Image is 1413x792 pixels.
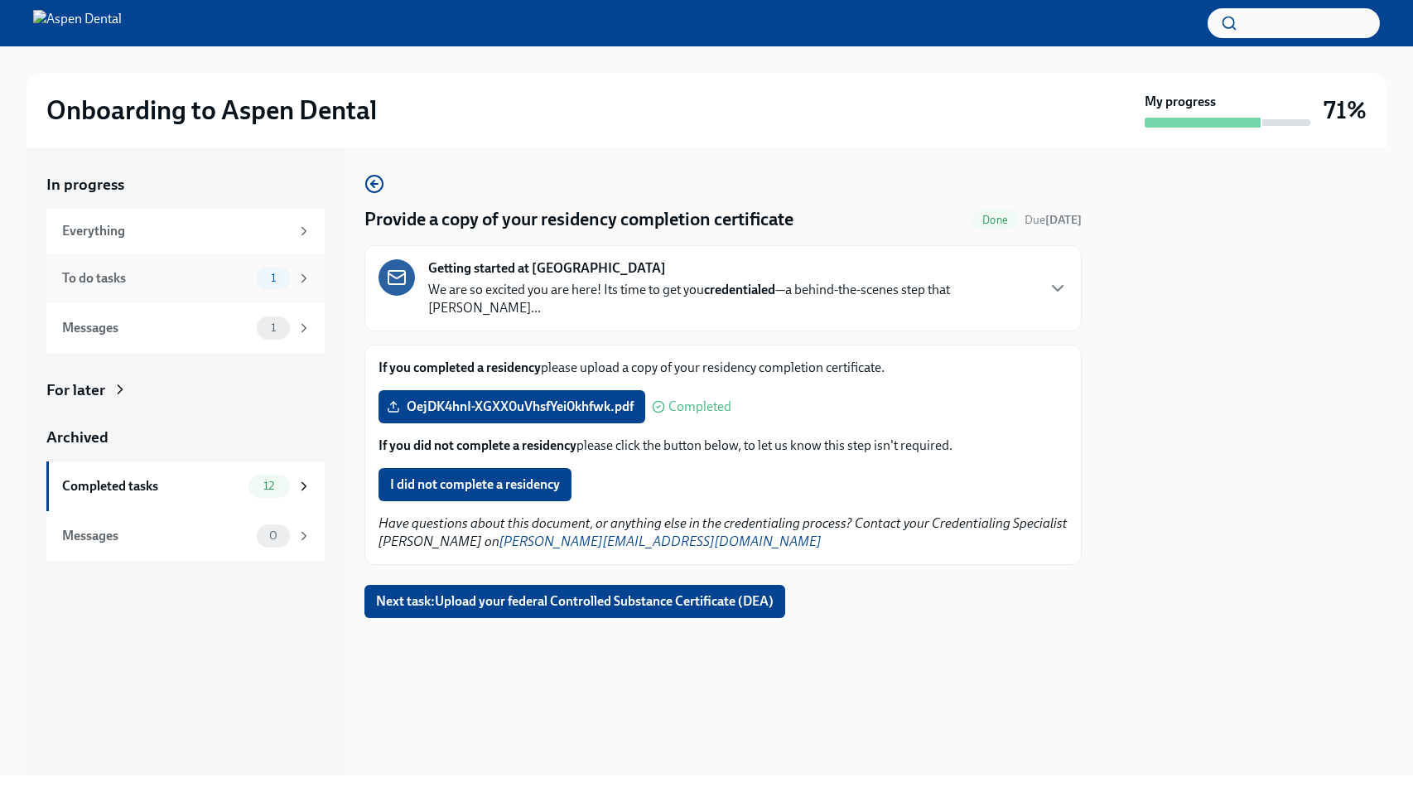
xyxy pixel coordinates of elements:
em: Have questions about this document, or anything else in the credentialing process? Contact your C... [379,515,1068,549]
p: please click the button below, to let us know this step isn't required. [379,437,1068,455]
div: For later [46,379,105,401]
a: To do tasks1 [46,254,325,303]
a: Messages1 [46,303,325,353]
span: 1 [261,272,286,284]
div: Everything [62,222,290,240]
p: please upload a copy of your residency completion certificate. [379,359,1068,377]
strong: credentialed [704,282,775,297]
span: 0 [259,529,287,542]
button: I did not complete a residency [379,468,571,501]
a: For later [46,379,325,401]
span: 12 [253,480,284,492]
span: Completed [668,400,731,413]
h3: 71% [1324,95,1367,125]
p: We are so excited you are here! Its time to get you —a behind-the-scenes step that [PERSON_NAME]... [428,281,1034,317]
span: 1 [261,321,286,334]
span: Next task : Upload your federal Controlled Substance Certificate (DEA) [376,593,774,610]
strong: If you did not complete a residency [379,437,576,453]
div: Messages [62,319,250,337]
span: September 25th, 2025 10:00 [1025,212,1082,228]
a: Completed tasks12 [46,461,325,511]
div: Messages [62,527,250,545]
span: I did not complete a residency [390,476,560,493]
a: Archived [46,427,325,448]
div: To do tasks [62,269,250,287]
div: Completed tasks [62,477,242,495]
strong: If you completed a residency [379,360,541,375]
span: OejDK4hnI-XGXX0uVhsfYei0khfwk.pdf [390,398,634,415]
label: OejDK4hnI-XGXX0uVhsfYei0khfwk.pdf [379,390,645,423]
img: Aspen Dental [33,10,122,36]
button: Next task:Upload your federal Controlled Substance Certificate (DEA) [364,585,785,618]
a: Everything [46,209,325,254]
a: [PERSON_NAME][EMAIL_ADDRESS][DOMAIN_NAME] [499,534,822,549]
span: Done [972,214,1018,226]
strong: My progress [1145,93,1216,111]
a: Messages0 [46,511,325,561]
a: In progress [46,174,325,196]
strong: [DATE] [1045,213,1082,227]
h4: Provide a copy of your residency completion certificate [364,207,793,232]
span: Due [1025,213,1082,227]
strong: Getting started at [GEOGRAPHIC_DATA] [428,259,666,278]
h2: Onboarding to Aspen Dental [46,94,377,127]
